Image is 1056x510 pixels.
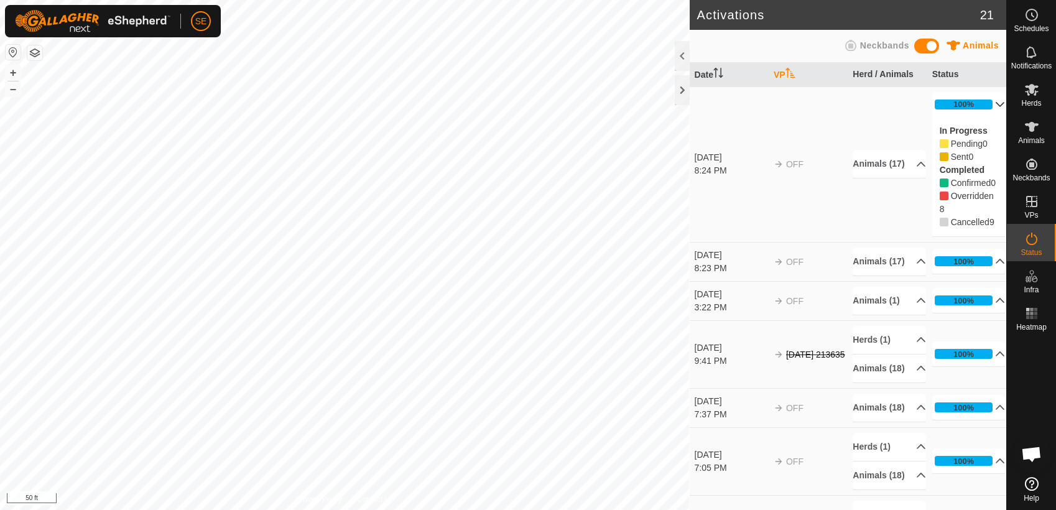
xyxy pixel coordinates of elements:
[774,350,784,359] img: arrow
[195,15,207,28] span: SE
[940,126,988,136] label: In Progress
[695,151,768,164] div: [DATE]
[989,217,994,227] span: Cancelled
[357,494,394,505] a: Contact Us
[769,63,848,87] th: VP
[695,301,768,314] div: 3:22 PM
[774,296,784,306] img: arrow
[295,494,342,505] a: Privacy Policy
[774,257,784,267] img: arrow
[848,63,927,87] th: Herd / Animals
[1021,100,1041,107] span: Herds
[27,45,42,60] button: Map Layers
[963,40,999,50] span: Animals
[983,139,988,149] span: Pending
[695,288,768,301] div: [DATE]
[940,178,948,187] i: 0 Confirmed
[927,63,1006,87] th: Status
[695,341,768,355] div: [DATE]
[853,248,926,276] p-accordion-header: Animals (17)
[951,139,983,149] span: Pending
[695,408,768,421] div: 7:37 PM
[940,165,984,175] label: Completed
[935,295,993,305] div: 100%
[991,178,996,188] span: Confirmed
[853,433,926,461] p-accordion-header: Herds (1)
[1024,494,1039,502] span: Help
[1016,323,1047,331] span: Heatmap
[935,256,993,266] div: 100%
[980,6,994,24] span: 21
[940,218,948,226] i: 9 Cancelled 85815, 85811, 85818, 85826, 85820, 85816, 85810, 85712, 85814,
[695,262,768,275] div: 8:23 PM
[695,448,768,461] div: [DATE]
[951,191,994,201] span: Overridden
[695,355,768,368] div: 9:41 PM
[713,70,723,80] p-sorticon: Activate to sort
[786,403,804,413] span: OFF
[786,257,804,267] span: OFF
[774,159,784,169] img: arrow
[6,65,21,80] button: +
[697,7,980,22] h2: Activations
[853,394,926,422] p-accordion-header: Animals (18)
[785,70,795,80] p-sorticon: Activate to sort
[940,139,948,148] i: 0 Pending
[932,92,1006,117] p-accordion-header: 100%
[968,152,973,162] span: Sent
[932,249,1006,274] p-accordion-header: 100%
[935,349,993,359] div: 100%
[1013,435,1050,473] div: Open chat
[940,192,948,200] i: 8 Overridden 85819, 85823, 85817, 85827, 85812, 85825, 85824, 85821,
[953,348,974,360] div: 100%
[953,402,974,414] div: 100%
[1021,249,1042,256] span: Status
[786,296,804,306] span: OFF
[786,350,845,359] s: [DATE] 213635
[932,288,1006,313] p-accordion-header: 100%
[932,395,1006,420] p-accordion-header: 100%
[1018,137,1045,144] span: Animals
[786,457,804,466] span: OFF
[695,164,768,177] div: 8:24 PM
[953,295,974,307] div: 100%
[953,256,974,267] div: 100%
[853,461,926,489] p-accordion-header: Animals (18)
[853,326,926,354] p-accordion-header: Herds (1)
[1024,211,1038,219] span: VPs
[1012,174,1050,182] span: Neckbands
[953,98,974,110] div: 100%
[690,63,769,87] th: Date
[6,81,21,96] button: –
[932,448,1006,473] p-accordion-header: 100%
[951,152,969,162] span: Pending
[774,403,784,413] img: arrow
[853,150,926,178] p-accordion-header: Animals (17)
[1024,286,1039,294] span: Infra
[695,249,768,262] div: [DATE]
[1014,25,1049,32] span: Schedules
[935,100,993,109] div: 100%
[695,461,768,475] div: 7:05 PM
[953,455,974,467] div: 100%
[15,10,170,32] img: Gallagher Logo
[932,117,1006,236] p-accordion-content: 100%
[1007,472,1056,507] a: Help
[951,178,991,188] span: Confirmed
[695,395,768,408] div: [DATE]
[932,341,1006,366] p-accordion-header: 100%
[860,40,909,50] span: Neckbands
[935,456,993,466] div: 100%
[935,402,993,412] div: 100%
[786,159,804,169] span: OFF
[951,217,989,227] span: Cancelled
[774,457,784,466] img: arrow
[1011,62,1052,70] span: Notifications
[853,355,926,382] p-accordion-header: Animals (18)
[6,45,21,60] button: Reset Map
[853,287,926,315] p-accordion-header: Animals (1)
[940,204,945,214] span: Overridden
[940,152,948,161] i: 0 Sent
